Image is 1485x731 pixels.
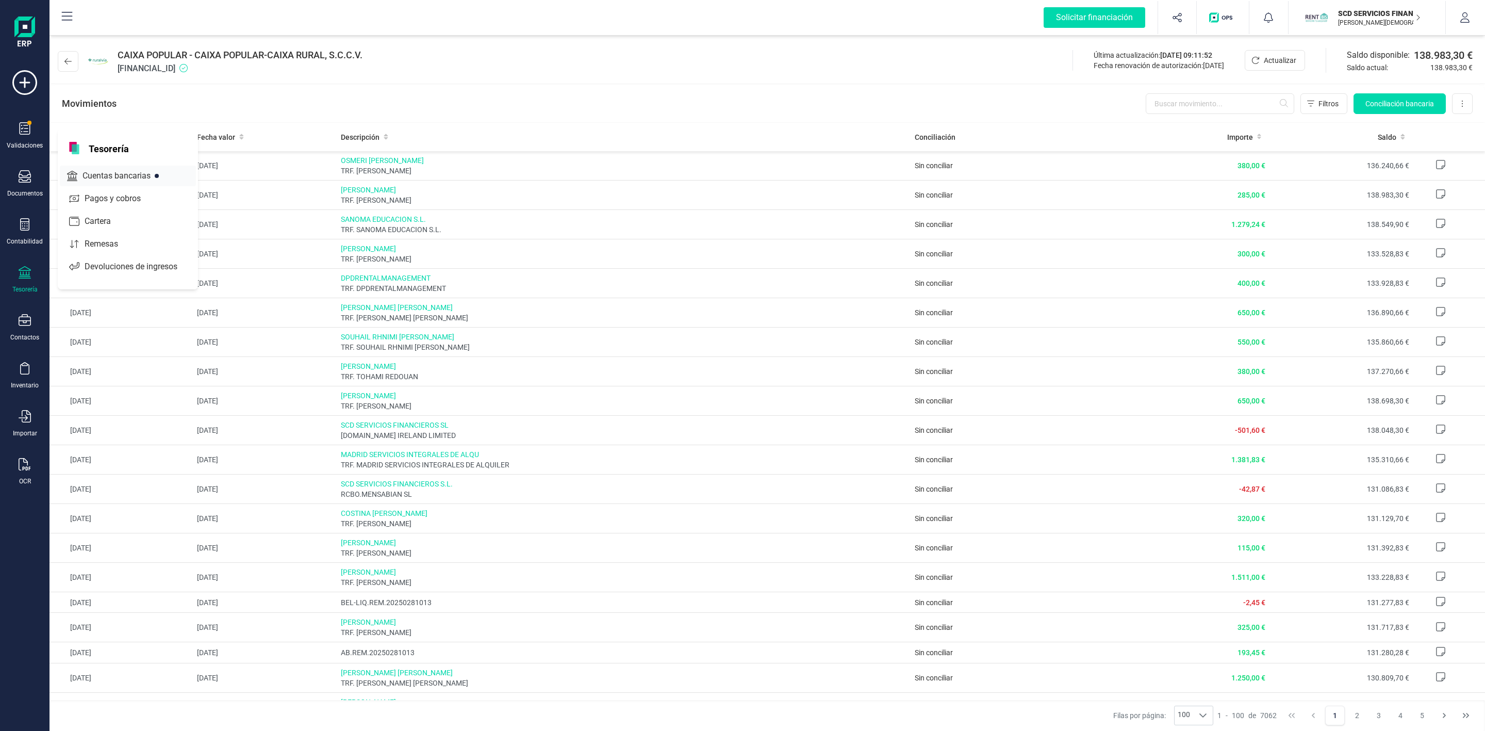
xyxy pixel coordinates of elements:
[1269,475,1413,504] td: 131.086,83 €
[12,285,38,294] div: Tesorería
[915,598,953,607] span: Sin conciliar
[1347,62,1426,73] span: Saldo actual:
[193,298,336,328] td: [DATE]
[341,166,907,176] span: TRF. [PERSON_NAME]
[1269,416,1413,445] td: 138.048,30 €
[1338,8,1421,19] p: SCD SERVICIOS FINANCIEROS SL
[341,627,907,638] span: TRF. [PERSON_NAME]
[1031,1,1158,34] button: Solicitar financiación
[341,489,907,499] span: RCBO.MENSABIAN SL
[193,416,336,445] td: [DATE]
[1338,19,1421,27] p: [PERSON_NAME][DEMOGRAPHIC_DATA][DEMOGRAPHIC_DATA]
[1365,99,1434,109] span: Conciliación bancaria
[915,514,953,523] span: Sin conciliar
[915,674,953,682] span: Sin conciliar
[1203,1,1243,34] button: Logo de OPS
[341,224,907,235] span: TRF. SANOMA EDUCACION S.L.
[1305,6,1328,29] img: SC
[1414,48,1473,62] span: 138.983,30 €
[341,283,907,294] span: TRF. DPDRENTALMANAGEMENT
[341,313,907,323] span: TRF. [PERSON_NAME] [PERSON_NAME]
[1347,706,1367,725] button: Page 2
[915,161,953,170] span: Sin conciliar
[193,475,336,504] td: [DATE]
[7,141,43,150] div: Validaciones
[193,504,336,533] td: [DATE]
[1318,99,1339,109] span: Filtros
[193,533,336,563] td: [DATE]
[193,692,336,722] td: [DATE]
[1325,706,1345,725] button: Page 1
[49,298,193,328] td: [DATE]
[49,328,193,357] td: [DATE]
[341,567,907,577] span: [PERSON_NAME]
[7,189,43,198] div: Documentos
[915,338,953,346] span: Sin conciliar
[49,357,193,386] td: [DATE]
[193,386,336,416] td: [DATE]
[1245,50,1305,71] button: Actualizar
[341,371,907,382] span: TRF. TOHAMI REDOUAN
[193,328,336,357] td: [DATE]
[1269,663,1413,692] td: 130.809,70 €
[13,429,37,437] div: Importar
[341,647,907,658] span: AB.REM.20250281013
[915,573,953,581] span: Sin conciliar
[341,577,907,588] span: TRF. [PERSON_NAME]
[1044,7,1145,28] div: Solicitar financiación
[341,617,907,627] span: [PERSON_NAME]
[49,663,193,692] td: [DATE]
[341,430,907,441] span: [DOMAIN_NAME] IRELAND LIMITED
[341,548,907,558] span: TRF. [PERSON_NAME]
[1094,50,1224,60] div: Última actualización:
[1269,504,1413,533] td: 131.129,70 €
[193,239,336,269] td: [DATE]
[341,273,907,283] span: DPDRENTALMANAGEMENT
[49,692,193,722] td: [DATE]
[49,592,193,613] td: [DATE]
[193,210,336,239] td: [DATE]
[49,613,193,642] td: [DATE]
[193,663,336,692] td: [DATE]
[193,642,336,663] td: [DATE]
[1237,367,1265,376] span: 380,00 €
[341,342,907,352] span: TRF. SOUHAIL RHNIMI [PERSON_NAME]
[1217,710,1277,721] div: -
[82,142,135,154] span: Tesorería
[341,420,907,430] span: SCD SERVICIOS FINANCIEROS SL
[49,642,193,663] td: [DATE]
[80,215,129,228] span: Cartera
[1303,706,1323,725] button: Previous Page
[1227,132,1253,142] span: Importe
[341,243,907,254] span: [PERSON_NAME]
[341,401,907,411] span: TRF. [PERSON_NAME]
[49,386,193,416] td: [DATE]
[915,397,953,405] span: Sin conciliar
[1269,592,1413,613] td: 131.277,83 €
[341,449,907,460] span: MADRID SERVICIOS INTEGRALES DE ALQU
[341,479,907,489] span: SCD SERVICIOS FINANCIEROS S.L.
[1203,61,1224,70] span: [DATE]
[1369,706,1389,725] button: Page 3
[78,170,169,182] span: Cuentas bancarias
[193,151,336,181] td: [DATE]
[341,518,907,529] span: TRF. [PERSON_NAME]
[80,238,137,250] span: Remesas
[915,250,953,258] span: Sin conciliar
[1231,674,1265,682] span: 1.250,00 €
[1300,93,1347,114] button: Filtros
[915,456,953,464] span: Sin conciliar
[1347,49,1410,61] span: Saldo disponible:
[341,332,907,342] span: SOUHAIL RHNIMI [PERSON_NAME]
[1269,151,1413,181] td: 136.240,66 €
[341,508,907,518] span: COSTINA [PERSON_NAME]
[1094,60,1224,71] div: Fecha renovación de autorización:
[1237,338,1265,346] span: 550,00 €
[1434,706,1454,725] button: Next Page
[1248,710,1256,721] span: de
[49,181,193,210] td: [DATE]
[341,302,907,313] span: [PERSON_NAME] [PERSON_NAME]
[1430,62,1473,73] span: 138.983,30 €
[49,563,193,592] td: [DATE]
[1412,706,1432,725] button: Page 5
